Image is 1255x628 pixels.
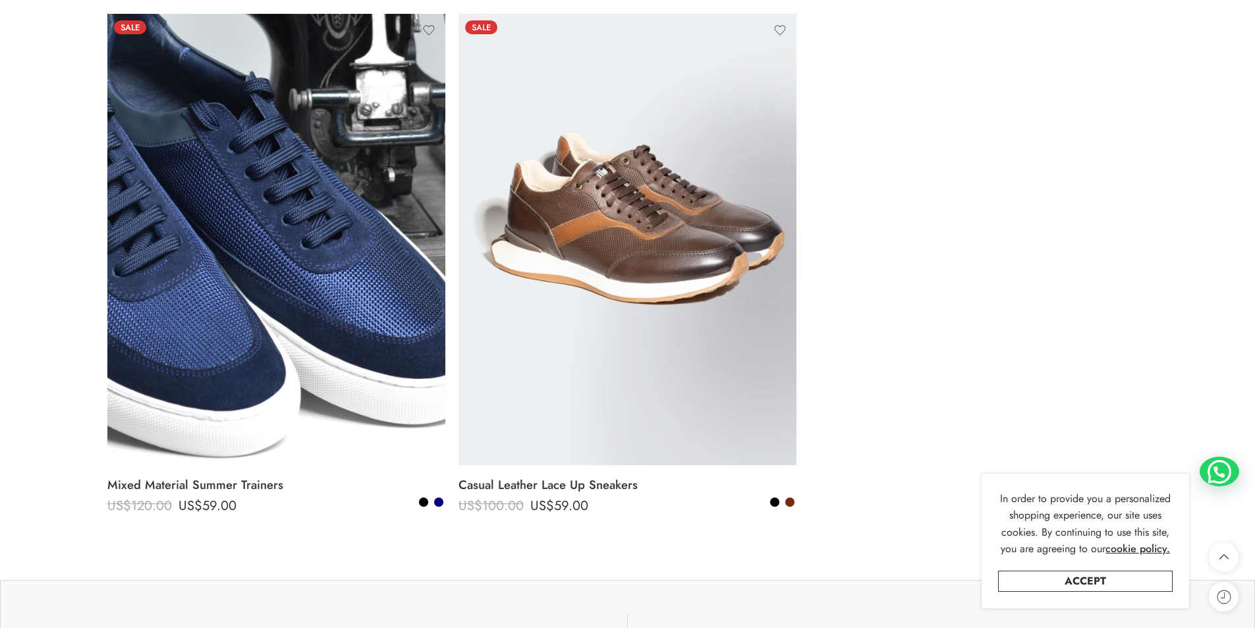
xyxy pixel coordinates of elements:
[459,496,482,515] span: US$
[1000,491,1171,557] span: In order to provide you a personalized shopping experience, our site uses cookies. By continuing ...
[769,496,781,508] a: Black
[433,496,445,508] a: Navy
[998,571,1173,592] a: Accept
[459,496,524,515] bdi: 100.00
[418,496,430,508] a: Black
[530,496,554,515] span: US$
[530,496,588,515] bdi: 59.00
[179,496,237,515] bdi: 59.00
[114,20,146,34] span: Sale
[179,496,202,515] span: US$
[1105,540,1170,557] a: cookie policy.
[107,496,172,515] bdi: 120.00
[465,20,497,34] span: Sale
[459,472,796,498] a: Casual Leather Lace Up Sneakers
[107,496,131,515] span: US$
[107,472,445,498] a: Mixed Material Summer Trainers
[784,496,796,508] a: Brown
